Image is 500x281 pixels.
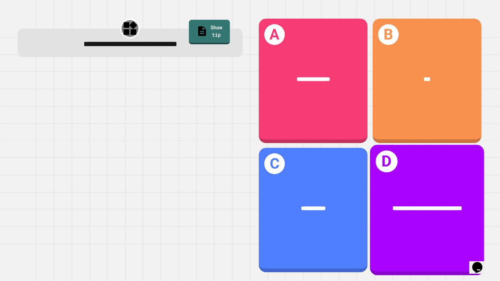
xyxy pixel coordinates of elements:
[264,24,285,45] h1: A
[469,252,493,274] iframe: chat widget
[264,153,285,174] h1: C
[378,24,399,45] h1: B
[189,20,230,44] a: Show tip
[376,151,397,172] h1: D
